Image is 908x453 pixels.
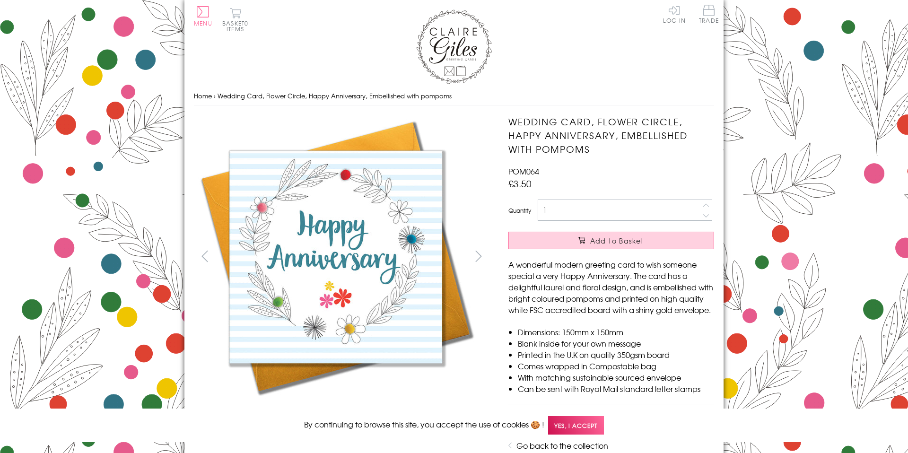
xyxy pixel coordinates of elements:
button: Menu [194,6,212,26]
span: 0 items [227,19,248,33]
a: Go back to the collection [516,440,608,451]
p: A wonderful modern greeting card to wish someone special a very Happy Anniversary. The card has a... [508,259,714,315]
img: Wedding Card, Flower Circle, Happy Anniversary, Embellished with pompoms [194,115,478,399]
li: With matching sustainable sourced envelope [518,372,714,383]
li: Comes wrapped in Compostable bag [518,360,714,372]
a: Home [194,91,212,100]
li: Can be sent with Royal Mail standard letter stamps [518,383,714,394]
span: £3.50 [508,177,532,190]
li: Printed in the U.K on quality 350gsm board [518,349,714,360]
button: Add to Basket [508,232,714,249]
nav: breadcrumbs [194,87,714,106]
a: Log In [663,5,686,23]
img: Wedding Card, Flower Circle, Happy Anniversary, Embellished with pompoms [489,115,773,397]
label: Quantity [508,206,531,215]
li: Blank inside for your own message [518,338,714,349]
span: Trade [699,5,719,23]
span: Menu [194,19,212,27]
span: Add to Basket [590,236,644,245]
li: Dimensions: 150mm x 150mm [518,326,714,338]
button: next [468,245,489,267]
span: POM064 [508,166,539,177]
button: Basket0 items [222,8,248,32]
span: Yes, I accept [548,416,604,435]
span: › [214,91,216,100]
img: Claire Giles Greetings Cards [416,9,492,84]
h1: Wedding Card, Flower Circle, Happy Anniversary, Embellished with pompoms [508,115,714,156]
a: Trade [699,5,719,25]
button: prev [194,245,215,267]
span: Wedding Card, Flower Circle, Happy Anniversary, Embellished with pompoms [218,91,452,100]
